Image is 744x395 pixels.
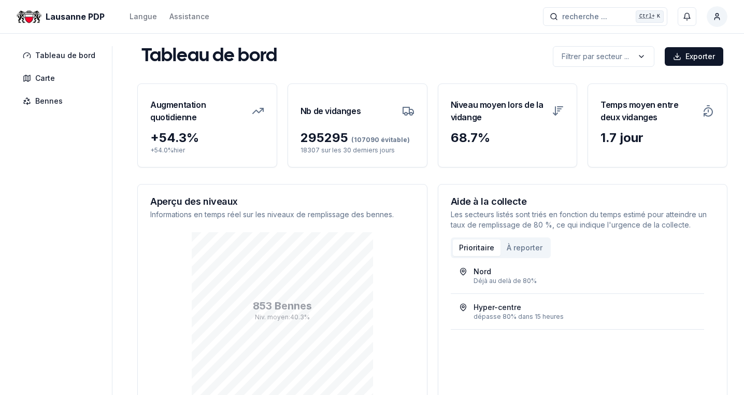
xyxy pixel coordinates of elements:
[46,10,105,23] span: Lausanne PDP
[665,47,723,66] button: Exporter
[500,239,549,256] button: À reporter
[451,197,715,206] h3: Aide à la collecte
[150,146,264,154] p: + 54.0 % hier
[130,10,157,23] button: Langue
[459,302,696,321] a: Hyper-centredépasse 80% dans 15 heures
[17,10,109,23] a: Lausanne PDP
[301,96,361,125] h3: Nb de vidanges
[600,96,696,125] h3: Temps moyen entre deux vidanges
[543,7,667,26] button: recherche ...Ctrl+K
[474,266,491,277] div: Nord
[600,130,714,146] div: 1.7 jour
[553,46,654,67] button: label
[35,73,55,83] span: Carte
[17,46,106,65] a: Tableau de bord
[451,209,715,230] p: Les secteurs listés sont triés en fonction du temps estimé pour atteindre un taux de remplissage ...
[150,96,246,125] h3: Augmentation quotidienne
[150,130,264,146] div: + 54.3 %
[348,136,410,144] span: (107090 évitable)
[17,4,41,29] img: Lausanne PDP Logo
[562,51,629,62] p: Filtrer par secteur ...
[150,209,414,220] p: Informations en temps réel sur les niveaux de remplissage des bennes.
[453,239,500,256] button: Prioritaire
[17,92,106,110] a: Bennes
[459,266,696,285] a: NordDéjà au delà de 80%
[35,50,95,61] span: Tableau de bord
[451,130,565,146] div: 68.7 %
[169,10,209,23] a: Assistance
[451,96,546,125] h3: Niveau moyen lors de la vidange
[474,277,696,285] div: Déjà au delà de 80%
[301,146,414,154] p: 18307 sur les 30 derniers jours
[562,11,607,22] span: recherche ...
[474,313,696,321] div: dépasse 80% dans 15 heures
[130,11,157,22] div: Langue
[474,302,521,313] div: Hyper-centre
[150,197,414,206] h3: Aperçu des niveaux
[141,46,277,67] h1: Tableau de bord
[35,96,63,106] span: Bennes
[17,69,106,88] a: Carte
[301,130,414,146] div: 295295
